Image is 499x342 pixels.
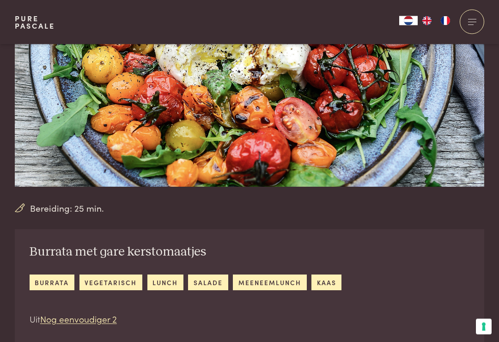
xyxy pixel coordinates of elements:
[15,15,55,30] a: PurePascale
[233,275,306,290] a: meeneemlunch
[399,16,418,25] div: Language
[40,313,117,325] a: Nog eenvoudiger 2
[79,275,142,290] a: vegetarisch
[418,16,455,25] ul: Language list
[418,16,436,25] a: EN
[30,244,342,261] h2: Burrata met gare kerstomaatjes
[476,319,492,335] button: Uw voorkeuren voor toestemming voor trackingtechnologieën
[399,16,418,25] a: NL
[147,275,183,290] a: lunch
[30,275,74,290] a: burrata
[30,202,104,215] span: Bereiding: 25 min.
[30,313,342,326] p: Uit
[399,16,455,25] aside: Language selected: Nederlands
[436,16,455,25] a: FR
[311,275,341,290] a: kaas
[188,275,228,290] a: salade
